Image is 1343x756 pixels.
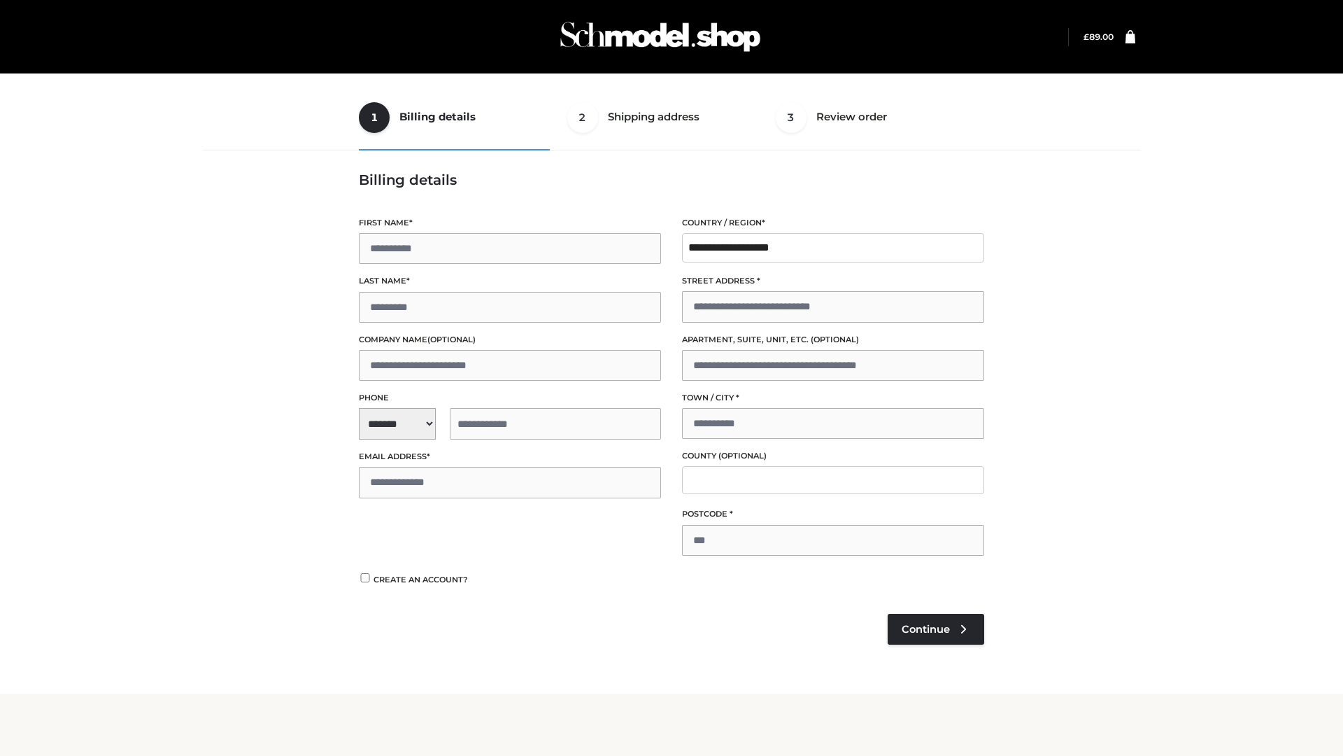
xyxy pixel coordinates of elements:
[1083,31,1114,42] bdi: 89.00
[374,575,468,584] span: Create an account?
[682,449,984,463] label: County
[1083,31,1114,42] a: £89.00
[555,9,765,64] img: Schmodel Admin 964
[359,171,984,188] h3: Billing details
[359,274,661,288] label: Last name
[888,614,984,645] a: Continue
[682,333,984,346] label: Apartment, suite, unit, etc.
[682,216,984,230] label: Country / Region
[359,391,661,405] label: Phone
[359,333,661,346] label: Company name
[359,573,371,582] input: Create an account?
[359,450,661,463] label: Email address
[718,451,767,461] span: (optional)
[682,391,984,405] label: Town / City
[1083,31,1089,42] span: £
[682,274,984,288] label: Street address
[902,623,950,636] span: Continue
[359,216,661,230] label: First name
[682,507,984,521] label: Postcode
[811,335,859,344] span: (optional)
[427,335,476,344] span: (optional)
